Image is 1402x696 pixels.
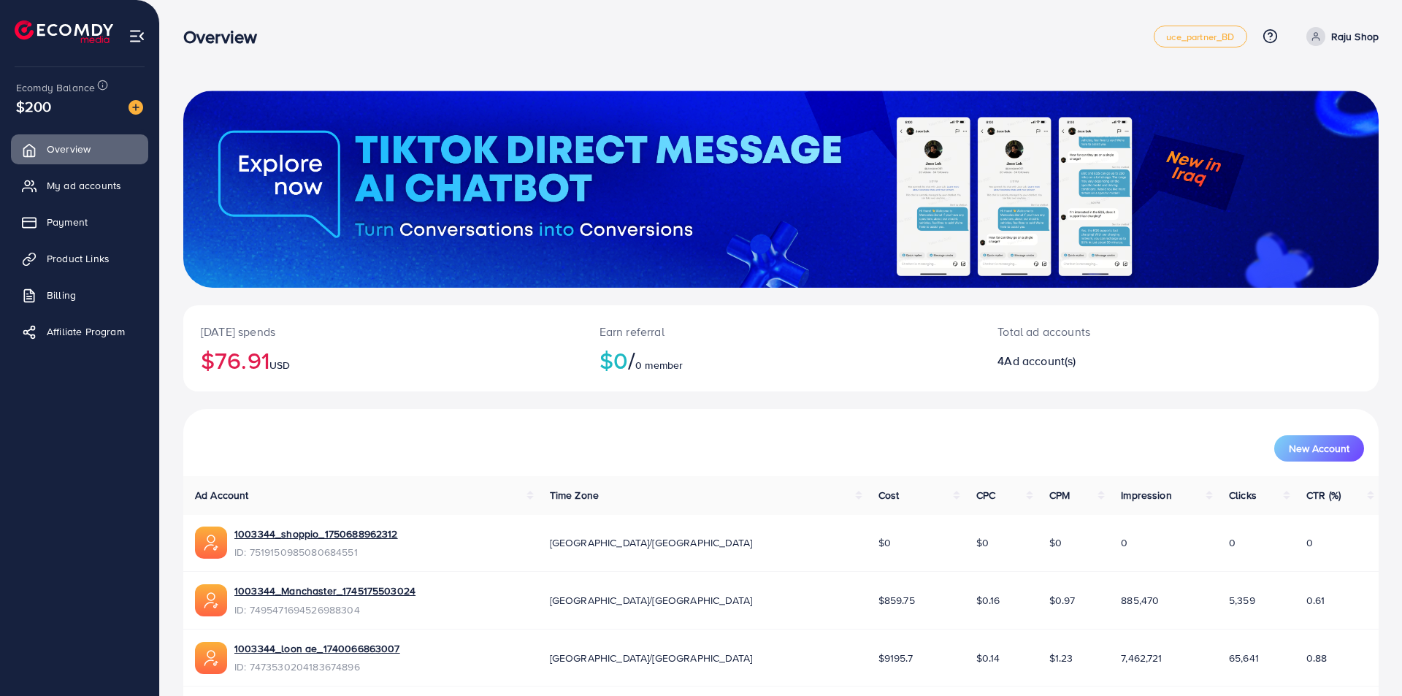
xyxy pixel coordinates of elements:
[47,215,88,229] span: Payment
[234,584,415,598] a: 1003344_Manchaster_1745175503024
[47,251,110,266] span: Product Links
[183,26,269,47] h3: Overview
[1289,443,1349,454] span: New Account
[11,280,148,310] a: Billing
[195,527,227,559] img: ic-ads-acc.e4c84228.svg
[16,96,52,117] span: $200
[234,641,400,656] a: 1003344_loon ae_1740066863007
[976,488,995,502] span: CPC
[201,346,564,374] h2: $76.91
[11,317,148,346] a: Affiliate Program
[976,535,989,550] span: $0
[11,134,148,164] a: Overview
[1306,651,1328,665] span: 0.88
[47,324,125,339] span: Affiliate Program
[1229,651,1259,665] span: 65,641
[234,603,415,617] span: ID: 7495471694526988304
[1154,26,1246,47] a: uce_partner_BD
[1331,28,1379,45] p: Raju Shop
[1049,488,1070,502] span: CPM
[1229,488,1257,502] span: Clicks
[129,100,143,115] img: image
[1274,435,1364,462] button: New Account
[1229,535,1236,550] span: 0
[1121,535,1127,550] span: 0
[878,488,900,502] span: Cost
[234,545,398,559] span: ID: 7519150985080684551
[600,346,963,374] h2: $0
[550,488,599,502] span: Time Zone
[1306,488,1341,502] span: CTR (%)
[997,354,1261,368] h2: 4
[201,323,564,340] p: [DATE] spends
[635,358,683,372] span: 0 member
[628,343,635,377] span: /
[269,358,290,372] span: USD
[997,323,1261,340] p: Total ad accounts
[600,323,963,340] p: Earn referral
[195,642,227,674] img: ic-ads-acc.e4c84228.svg
[47,142,91,156] span: Overview
[1121,651,1162,665] span: 7,462,721
[195,584,227,616] img: ic-ads-acc.e4c84228.svg
[1306,535,1313,550] span: 0
[878,535,891,550] span: $0
[16,80,95,95] span: Ecomdy Balance
[976,651,1000,665] span: $0.14
[1049,535,1062,550] span: $0
[550,651,753,665] span: [GEOGRAPHIC_DATA]/[GEOGRAPHIC_DATA]
[1301,27,1379,46] a: Raju Shop
[15,20,113,43] img: logo
[47,178,121,193] span: My ad accounts
[1049,651,1073,665] span: $1.23
[1121,488,1172,502] span: Impression
[1004,353,1076,369] span: Ad account(s)
[878,651,913,665] span: $9195.7
[234,659,400,674] span: ID: 7473530204183674896
[976,593,1000,608] span: $0.16
[878,593,915,608] span: $859.75
[11,244,148,273] a: Product Links
[11,171,148,200] a: My ad accounts
[1306,593,1325,608] span: 0.61
[550,593,753,608] span: [GEOGRAPHIC_DATA]/[GEOGRAPHIC_DATA]
[234,527,398,541] a: 1003344_shoppio_1750688962312
[195,488,249,502] span: Ad Account
[1229,593,1255,608] span: 5,359
[1121,593,1159,608] span: 885,470
[47,288,76,302] span: Billing
[550,535,753,550] span: [GEOGRAPHIC_DATA]/[GEOGRAPHIC_DATA]
[1049,593,1076,608] span: $0.97
[1166,32,1234,42] span: uce_partner_BD
[129,28,145,45] img: menu
[11,207,148,237] a: Payment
